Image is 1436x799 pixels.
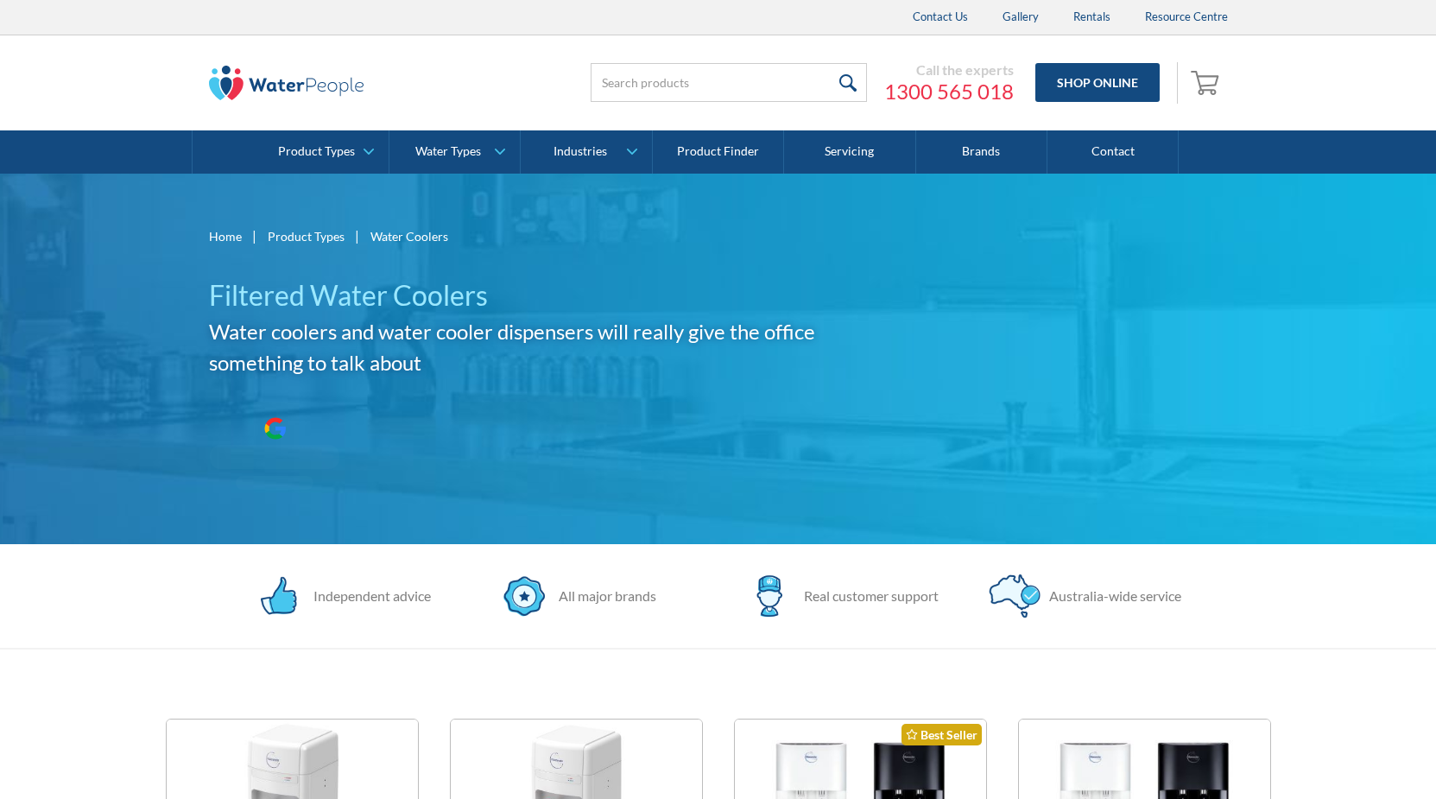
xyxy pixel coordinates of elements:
div: All major brands [550,586,656,606]
h2: Water coolers and water cooler dispensers will really give the office something to talk about [209,316,872,378]
div: Water Coolers [370,227,448,245]
a: Product Types [268,227,345,245]
input: Search products [591,63,867,102]
a: Product Types [258,130,389,174]
img: shopping cart [1191,68,1224,96]
div: | [353,225,362,246]
h1: Filtered Water Coolers [209,275,872,316]
a: Brands [916,130,1047,174]
div: Best Seller [901,724,982,745]
div: Real customer support [795,586,939,606]
div: Independent advice [305,586,431,606]
div: | [250,225,259,246]
div: Industries [554,144,607,159]
a: Product Finder [653,130,784,174]
a: 1300 565 018 [884,79,1014,105]
a: Shop Online [1035,63,1160,102]
a: Water Types [389,130,520,174]
a: Contact [1047,130,1179,174]
div: Product Types [278,144,355,159]
a: Industries [521,130,651,174]
a: Home [209,227,242,245]
div: Australia-wide service [1041,586,1181,606]
a: Open empty cart [1186,62,1228,104]
img: The Water People [209,66,364,100]
div: Call the experts [884,61,1014,79]
a: Servicing [784,130,915,174]
div: Water Types [415,144,481,159]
